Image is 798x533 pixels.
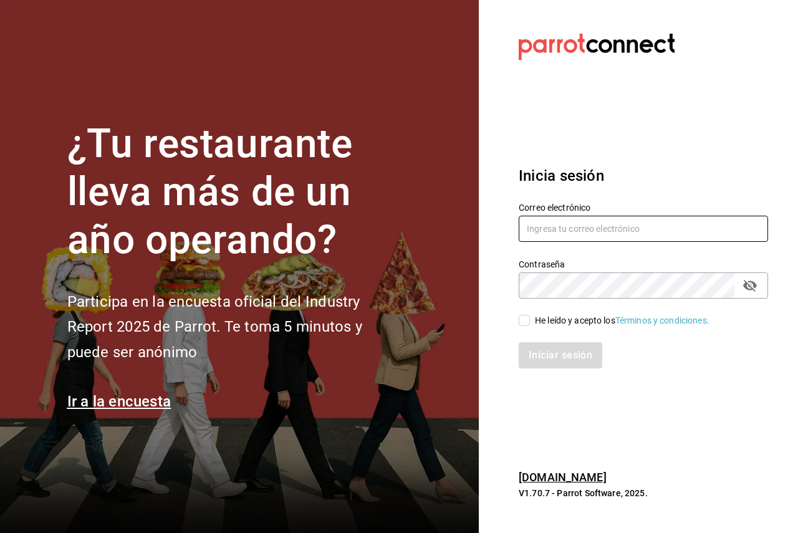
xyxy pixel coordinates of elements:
[519,471,607,484] a: [DOMAIN_NAME]
[67,393,171,410] a: Ir a la encuesta
[67,120,404,264] h1: ¿Tu restaurante lleva más de un año operando?
[519,216,768,242] input: Ingresa tu correo electrónico
[67,289,404,365] h2: Participa en la encuesta oficial del Industry Report 2025 de Parrot. Te toma 5 minutos y puede se...
[519,203,768,212] label: Correo electrónico
[519,260,768,269] label: Contraseña
[519,487,768,499] p: V1.70.7 - Parrot Software, 2025.
[519,165,768,187] h3: Inicia sesión
[615,315,709,325] a: Términos y condiciones.
[739,275,761,296] button: passwordField
[535,314,709,327] div: He leído y acepto los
